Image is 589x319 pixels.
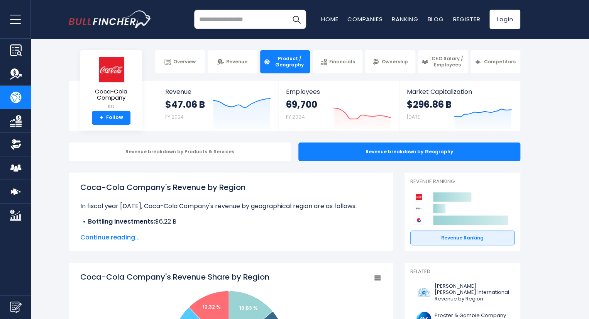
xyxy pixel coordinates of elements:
[415,284,432,301] img: PM logo
[410,268,515,275] p: Related
[208,50,257,73] a: Revenue
[226,59,247,65] span: Revenue
[410,231,515,245] a: Revenue Ranking
[69,143,291,161] div: Revenue breakdown by Products & Services
[165,98,205,110] strong: $47.06 B
[86,88,136,101] span: Coca-Cola Company
[365,50,415,73] a: Ownership
[453,15,480,23] a: Register
[414,192,423,202] img: Coca-Cola Company competitors logo
[88,217,155,226] b: Bottling investments:
[155,50,205,73] a: Overview
[80,182,381,193] h1: Coca-Cola Company's Revenue by Region
[399,81,520,131] a: Market Capitalization $296.86 B [DATE]
[203,303,221,311] text: 12.32 %
[86,56,136,111] a: Coca-Cola Company KO
[173,59,196,65] span: Overview
[427,15,443,23] a: Blog
[286,88,391,95] span: Employees
[489,10,520,29] a: Login
[92,111,130,125] a: +Follow
[10,139,22,150] img: Ownership
[435,283,510,303] span: [PERSON_NAME] [PERSON_NAME] International Revenue by Region
[347,15,383,23] a: Companies
[410,178,515,185] p: Revenue Ranking
[287,10,306,29] button: Search
[407,98,452,110] strong: $296.86 B
[80,271,269,282] tspan: Coca-Cola Company's Revenue Share by Region
[88,226,112,235] b: Europe:
[381,59,408,65] span: Ownership
[313,50,362,73] a: Financials
[278,81,398,131] a: Employees 69,700 FY 2024
[100,114,103,121] strong: +
[260,50,310,73] a: Product / Geography
[471,50,520,73] a: Competitors
[165,88,271,95] span: Revenue
[69,10,152,28] img: bullfincher logo
[410,281,515,305] a: [PERSON_NAME] [PERSON_NAME] International Revenue by Region
[321,15,338,23] a: Home
[80,226,381,236] li: $8.12 B
[407,114,421,120] small: [DATE]
[239,304,258,312] text: 13.83 %
[418,50,468,73] a: CEO Salary / Employees
[80,233,381,242] span: Continue reading...
[329,59,355,65] span: Financials
[414,204,423,213] img: Keurig Dr Pepper competitors logo
[298,143,520,161] div: Revenue breakdown by Geography
[80,202,381,211] p: In fiscal year [DATE], Coca-Cola Company's revenue by geographical region are as follows:
[86,103,136,110] small: KO
[414,215,423,225] img: PepsiCo competitors logo
[286,114,305,120] small: FY 2024
[272,56,306,68] span: Product / Geography
[69,10,152,28] a: Go to homepage
[484,59,516,65] span: Competitors
[430,56,464,68] span: CEO Salary / Employees
[407,88,512,95] span: Market Capitalization
[286,98,317,110] strong: 69,700
[80,217,381,226] li: $6.22 B
[392,15,418,23] a: Ranking
[157,81,278,131] a: Revenue $47.06 B FY 2024
[165,114,184,120] small: FY 2024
